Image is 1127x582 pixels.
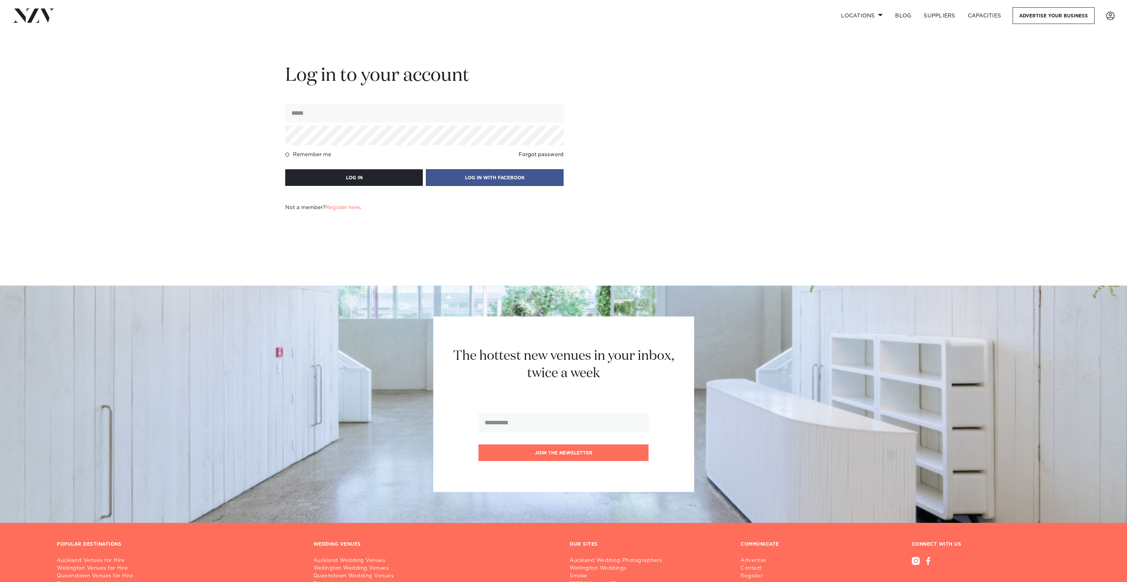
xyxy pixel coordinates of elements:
[313,565,558,572] a: Wellington Wedding Venues
[741,572,797,580] a: Register
[570,565,668,572] a: Wellington Weddings
[426,169,563,186] button: LOG IN WITH FACEBOOK
[741,565,797,572] a: Contact
[835,7,889,24] a: Locations
[912,541,1070,548] h3: CONNECT WITH US
[741,557,797,565] a: Advertise
[313,541,361,548] h3: WEDDING VENUES
[57,572,301,580] a: Queenstown Venues for Hire
[57,557,301,565] a: Auckland Venues for Hire
[57,565,301,572] a: Wellington Venues for Hire
[285,169,423,186] button: LOG IN
[426,174,563,181] a: LOG IN WITH FACEBOOK
[57,541,121,548] h3: POPULAR DESTINATIONS
[962,7,1008,24] a: Capacities
[519,151,563,158] a: Forgot password
[1013,7,1095,24] a: Advertise your business
[313,572,558,580] a: Queenstown Wedding Venues
[478,444,649,461] button: Join the newsletter
[741,541,779,548] h3: COMMUNICATE
[570,572,668,580] a: Smoke
[570,541,598,548] h3: OUR SITES
[889,7,918,24] a: BLOG
[285,64,563,88] h2: Log in to your account
[918,7,961,24] a: SUPPLIERS
[293,151,331,158] h4: Remember me
[285,204,361,211] h4: Not a member? .
[444,347,684,382] h2: The hottest new venues in your inbox, twice a week
[313,557,558,565] a: Auckland Wedding Venues
[325,205,360,210] a: Register here
[12,9,54,22] img: nzv-logo.png
[570,557,668,565] a: Auckland Wedding Photographers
